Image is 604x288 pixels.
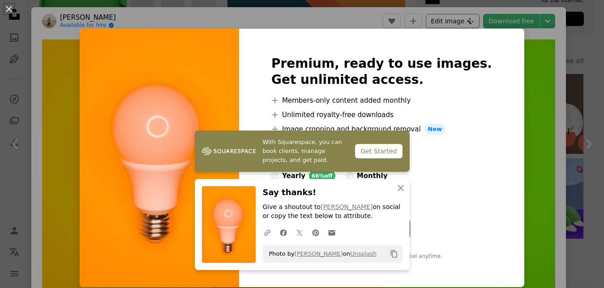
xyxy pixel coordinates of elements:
[271,56,492,88] h2: Premium, ready to use images. Get unlimited access.
[275,223,291,241] a: Share on Facebook
[324,223,340,241] a: Share over email
[321,203,373,210] a: [PERSON_NAME]
[424,124,446,135] span: New
[271,109,492,120] li: Unlimited royalty-free downloads
[271,124,492,135] li: Image cropping and background removal
[263,186,403,199] h3: Say thanks!
[263,203,403,221] p: Give a shoutout to on social or copy the text below to attribute.
[308,223,324,241] a: Share on Pinterest
[295,250,343,257] a: [PERSON_NAME]
[263,138,348,165] span: With Squarespace, you can book clients, manage projects, and get paid.
[350,250,377,257] a: Unsplash
[202,144,256,158] img: file-1747939142011-51e5cc87e3c9
[271,95,492,106] li: Members-only content added monthly
[195,131,410,172] a: With Squarespace, you can book clients, manage projects, and get paid.Get Started
[386,246,402,262] button: Copy to clipboard
[80,29,239,287] img: photo-1590845947670-c009801ffa74
[291,223,308,241] a: Share on Twitter
[355,144,402,158] div: Get Started
[265,247,377,261] span: Photo by on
